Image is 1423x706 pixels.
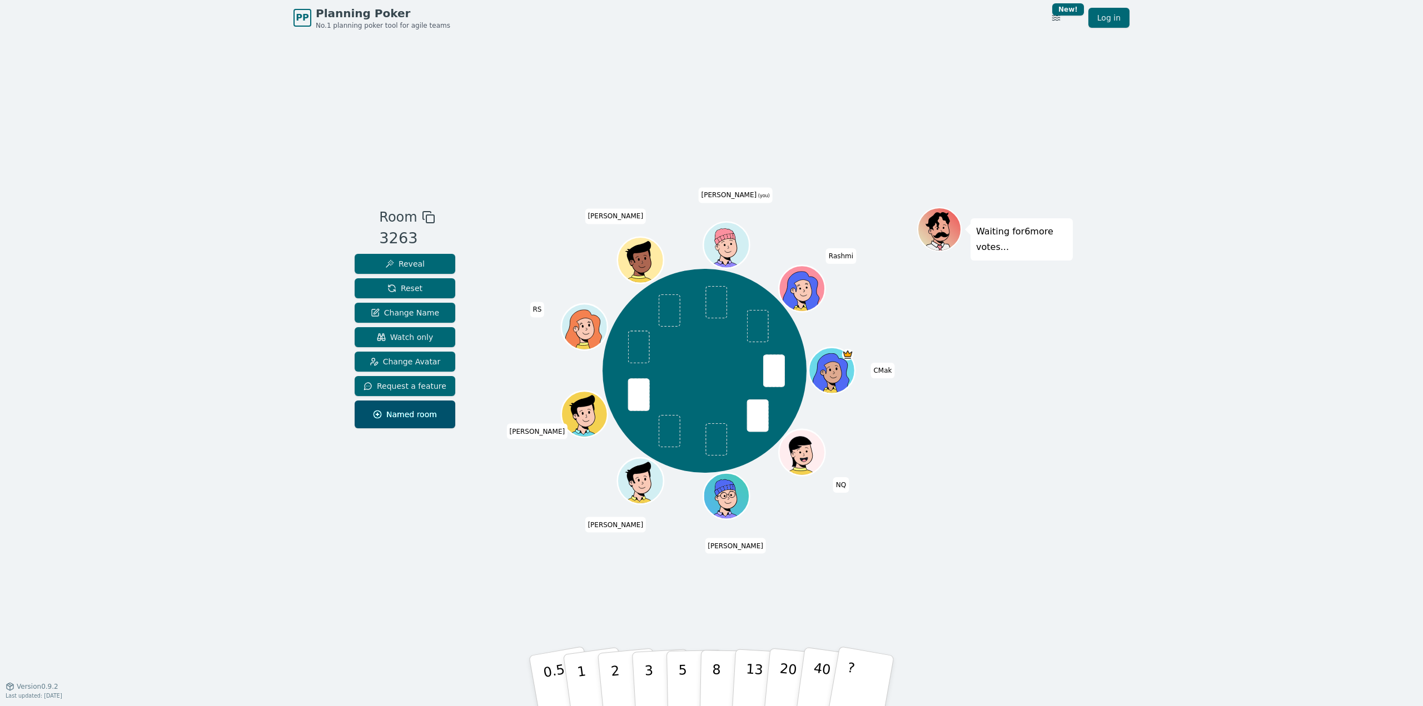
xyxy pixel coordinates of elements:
span: Named room [373,409,437,420]
span: PP [296,11,309,24]
span: No.1 planning poker tool for agile teams [316,21,450,30]
button: Request a feature [355,376,455,396]
span: Click to change your name [530,302,544,318]
p: Waiting for 6 more votes... [976,224,1067,255]
button: New! [1046,8,1066,28]
button: Watch only [355,327,455,347]
button: Named room [355,400,455,428]
button: Click to change your avatar [705,224,748,267]
span: Reset [387,283,422,294]
a: Log in [1088,8,1130,28]
span: Request a feature [364,380,446,392]
div: 3263 [379,227,435,250]
span: Click to change your name [826,248,856,264]
span: Reveal [385,258,425,269]
span: Click to change your name [833,477,849,493]
span: Version 0.9.2 [17,682,58,691]
button: Reveal [355,254,455,274]
span: Click to change your name [870,363,894,378]
span: Click to change your name [585,517,646,533]
span: Watch only [377,332,434,343]
button: Change Name [355,303,455,323]
span: Click to change your name [585,209,646,224]
span: Change Avatar [370,356,441,367]
span: CMak is the host [842,349,854,360]
span: (you) [757,194,770,199]
button: Version0.9.2 [6,682,58,691]
span: Room [379,207,417,227]
button: Reset [355,278,455,298]
span: Click to change your name [705,538,766,554]
button: Change Avatar [355,352,455,372]
span: Change Name [371,307,439,318]
span: Last updated: [DATE] [6,693,62,699]
span: Click to change your name [507,424,568,439]
span: Planning Poker [316,6,450,21]
div: New! [1052,3,1084,16]
span: Click to change your name [699,188,773,203]
a: PPPlanning PokerNo.1 planning poker tool for agile teams [293,6,450,30]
